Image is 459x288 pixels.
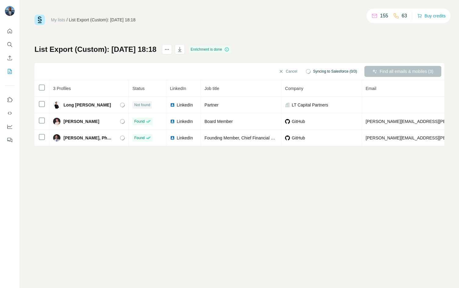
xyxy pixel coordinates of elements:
button: Enrich CSV [5,52,15,63]
button: actions [162,45,172,54]
span: 3 Profiles [53,86,71,91]
img: company-logo [285,135,290,140]
span: [PERSON_NAME], PhD, CFA [63,135,114,141]
span: Company [285,86,303,91]
span: GitHub [292,135,305,141]
img: company-logo [285,119,290,124]
span: LinkedIn [177,135,193,141]
button: Use Surfe on LinkedIn [5,94,15,105]
p: 155 [380,12,388,20]
span: Long [PERSON_NAME] [63,102,111,108]
button: Search [5,39,15,50]
button: Use Surfe API [5,108,15,119]
img: Avatar [53,118,60,125]
img: LinkedIn logo [170,103,175,107]
li: / [67,17,68,23]
button: Feedback [5,135,15,146]
img: Avatar [53,134,60,142]
img: Avatar [53,101,60,109]
img: LinkedIn logo [170,119,175,124]
h1: List Export (Custom): [DATE] 18:18 [34,45,157,54]
span: LT Capital Partners [292,102,328,108]
span: LinkedIn [177,102,193,108]
span: LinkedIn [170,86,186,91]
button: Cancel [274,66,302,77]
button: Buy credits [417,12,446,20]
span: Found [134,135,145,141]
button: Dashboard [5,121,15,132]
span: Status [132,86,145,91]
span: LinkedIn [177,118,193,124]
span: GitHub [292,118,305,124]
span: Job title [204,86,219,91]
img: Avatar [5,6,15,16]
div: Enrichment is done [189,46,231,53]
span: Email [366,86,376,91]
span: Found [134,119,145,124]
span: Founding Member, Chief Financial Officer [204,135,283,140]
p: 63 [402,12,407,20]
img: LinkedIn logo [170,135,175,140]
img: Surfe Logo [34,15,45,25]
div: List Export (Custom): [DATE] 18:18 [69,17,136,23]
span: Partner [204,103,219,107]
span: Not found [134,102,150,108]
span: Syncing to Salesforce (0/3) [313,69,357,74]
button: Quick start [5,26,15,37]
span: Board Member [204,119,233,124]
a: My lists [51,17,65,22]
button: My lists [5,66,15,77]
span: [PERSON_NAME] [63,118,99,124]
